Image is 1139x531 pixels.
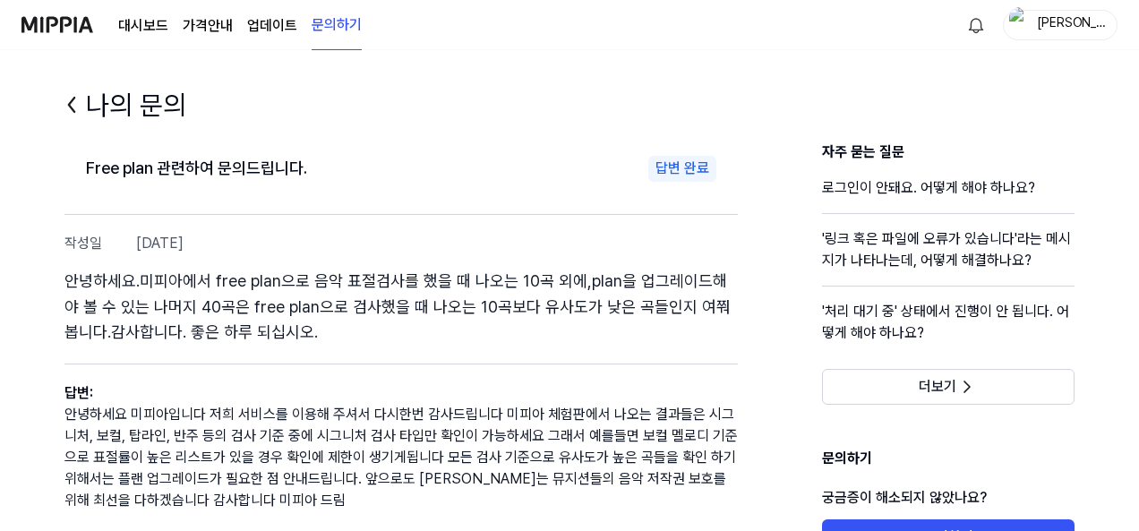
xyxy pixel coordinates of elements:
[822,177,1075,213] a: 로그인이 안돼요. 어떻게 해야 하나요?
[822,378,1075,395] a: 더보기
[822,141,1075,163] h3: 자주 묻는 질문
[64,233,136,254] span: 작성일
[1009,7,1031,43] img: profile
[118,15,168,37] a: 대시보드
[822,476,1075,519] p: 궁금증이 해소되지 않았나요?
[86,156,307,182] h2: Free plan 관련하여 문의드립니다.
[822,228,1075,286] a: '링크 혹은 파일에 오류가 있습니다'라는 메시지가 나타나는데, 어떻게 해결하나요?
[64,404,738,511] p: 안녕하세요 미피아입니다 저희 서비스를 이용해 주셔서 다시한번 감사드립니다 미피아 체험판에서 나오는 결과들은 시그니처, 보컬, 탑라인, 반주 등의 검사 기준 중에 시그니처 검사...
[965,14,987,36] img: 알림
[822,301,1075,358] a: '처리 대기 중' 상태에서 진행이 안 됩니다. 어떻게 해야 하나요?
[822,448,1075,476] h1: 문의하기
[247,15,297,37] a: 업데이트
[64,382,738,404] h3: 답변 :
[1003,10,1118,40] button: profile[PERSON_NAME]
[136,233,184,254] span: [DATE]
[648,156,716,182] div: 답변 완료
[1036,14,1106,34] div: [PERSON_NAME]
[822,369,1075,405] button: 더보기
[183,15,233,37] a: 가격안내
[312,1,362,50] a: 문의하기
[919,378,956,396] span: 더보기
[64,269,738,346] p: 안녕하세요.미피아에서 free plan으로 음악 표절검사를 했을 때 나오는 10곡 외에,plan을 업그레이드해야 볼 수 있는 나머지 40곡은 free plan으로 검사했을 때...
[86,86,186,124] h1: 나의 문의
